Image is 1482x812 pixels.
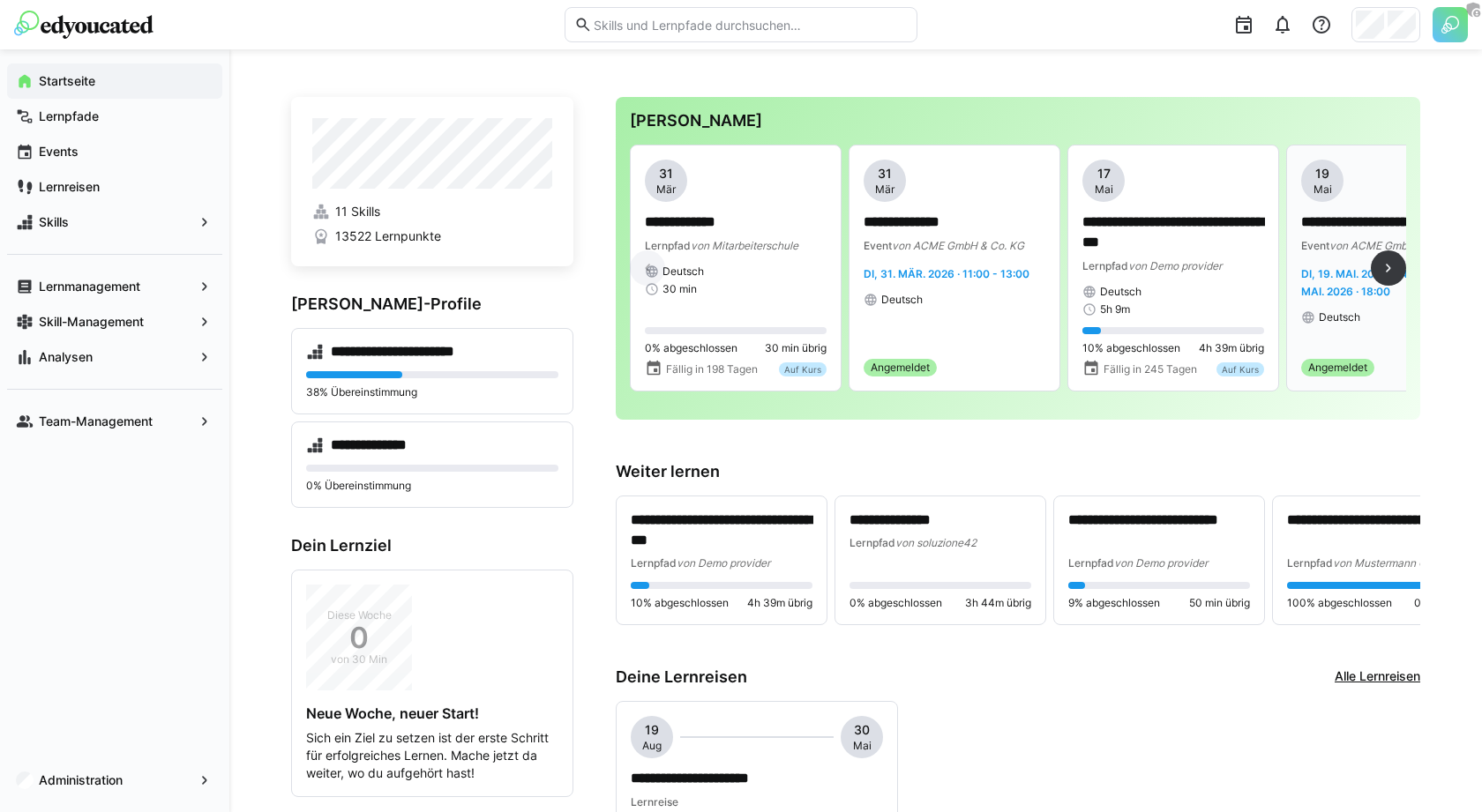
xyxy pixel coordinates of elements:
[1082,341,1180,355] span: 10% abgeschlossen
[291,536,573,555] h3: Dein Lernziel
[747,596,812,610] span: 4h 39m übrig
[666,362,758,376] span: Fällig in 198 Tagen
[677,556,770,570] span: von Demo provider
[1333,556,1459,570] span: von Mustermann GmbH 4
[965,596,1031,610] span: 3h 44m übrig
[850,596,942,610] span: 0% abgeschlossen
[656,183,676,197] span: Mär
[291,294,573,314] h3: [PERSON_NAME]-Profile
[691,239,798,252] span: von Mitarbeiterschule
[1100,302,1130,317] span: 5h 9m
[1329,239,1462,252] span: von ACME GmbH & Co. KG
[662,264,704,279] span: Deutsch
[631,556,677,570] span: Lernpfad
[645,239,691,252] span: Lernpfad
[1097,165,1111,183] span: 17
[335,227,441,245] span: 13522 Lernpunkte
[1335,667,1420,687] a: Alle Lernreisen
[659,165,673,183] span: 31
[1068,596,1160,610] span: 9% abgeschlossen
[312,203,552,220] a: 11 Skills
[631,596,729,610] span: 10% abgeschlossen
[1287,556,1333,570] span: Lernpfad
[616,462,1420,481] h3: Weiter lernen
[1287,596,1392,610] span: 100% abgeschlossen
[1128,259,1222,272] span: von Demo provider
[1104,362,1197,376] span: Fällig in 245 Tagen
[1100,285,1141,299] span: Deutsch
[631,795,678,808] span: Lernreise
[1301,239,1329,252] span: Event
[1082,259,1128,272] span: Lernpfad
[1301,267,1472,298] span: Di, 19. Mai. 2026 · 14:00 - Sa, 23. Mai. 2026 · 18:00
[850,536,895,549] span: Lernpfad
[892,239,1024,252] span: von ACME GmbH & Co. KG
[1114,556,1208,570] span: von Demo provider
[1216,362,1264,376] div: Auf Kurs
[306,479,558,493] p: 0% Übereinstimmung
[592,17,908,33] input: Skills und Lernpfade durchsuchen…
[306,704,558,722] h4: Neue Woche, neuer Start!
[642,739,662,753] span: Aug
[335,203,380,220] span: 11 Skills
[864,239,892,252] span: Event
[1314,183,1332,197] span: Mai
[1199,341,1264,355] span: 4h 39m übrig
[854,721,870,739] span: 30
[765,341,827,355] span: 30 min übrig
[1414,596,1469,610] span: 0 min übrig
[864,267,1029,280] span: Di, 31. Mär. 2026 · 11:00 - 13:00
[645,341,737,355] span: 0% abgeschlossen
[306,729,558,782] p: Sich ein Ziel zu setzen ist der erste Schritt für erfolgreiches Lernen. Mache jetzt da weiter, wo...
[1095,183,1113,197] span: Mai
[1068,556,1114,570] span: Lernpfad
[853,739,872,753] span: Mai
[645,721,659,739] span: 19
[1315,165,1329,183] span: 19
[616,667,747,687] h3: Deine Lernreisen
[875,183,894,197] span: Mär
[1189,596,1250,610] span: 50 min übrig
[895,536,977,549] span: von soluzione42
[779,362,827,376] div: Auf Kurs
[878,165,892,183] span: 31
[881,293,923,307] span: Deutsch
[871,361,930,375] span: Angemeldet
[1319,310,1360,324] span: Deutsch
[630,111,1406,130] h3: [PERSON_NAME]
[662,282,697,296] span: 30 min
[1308,361,1367,375] span: Angemeldet
[306,385,558,399] p: 38% Übereinstimmung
